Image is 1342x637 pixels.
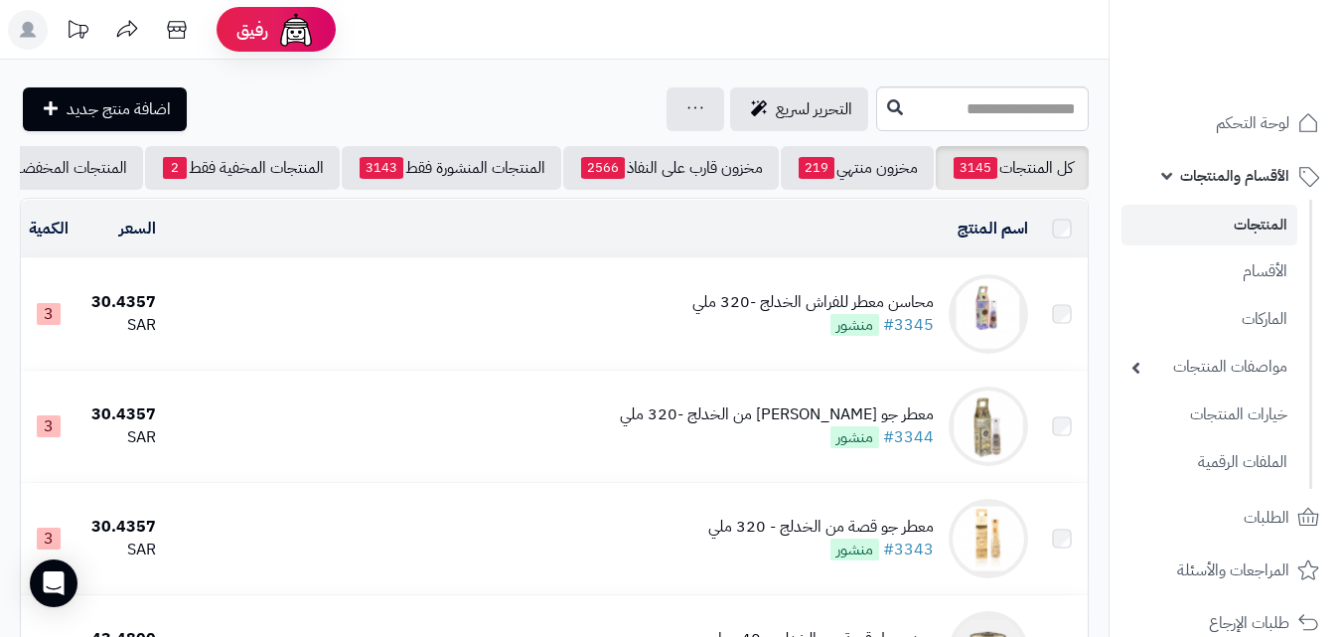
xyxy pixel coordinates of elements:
span: 3145 [954,157,997,179]
a: الكمية [29,217,69,240]
span: 219 [799,157,834,179]
img: معطر جو محاسن عبايه من الخدلج -320 ملي [949,387,1028,466]
a: #3343 [883,538,934,561]
span: 3143 [360,157,403,179]
span: الطلبات [1244,504,1289,532]
a: #3344 [883,425,934,449]
a: اسم المنتج [958,217,1028,240]
a: مخزون منتهي219 [781,146,934,190]
span: طلبات الإرجاع [1209,609,1289,637]
span: رفيق [236,18,268,42]
a: خيارات المنتجات [1121,394,1297,436]
div: محاسن معطر للفراش الخدلج -320 ملي [692,291,934,314]
div: SAR [84,539,156,561]
span: الأقسام والمنتجات [1180,162,1289,190]
img: logo-2.png [1207,49,1323,90]
span: لوحة التحكم [1216,109,1289,137]
a: #3345 [883,313,934,337]
img: معطر جو قصة من الخدلج - 320 ملي [949,499,1028,578]
span: 3 [37,415,61,437]
img: ai-face.png [276,10,316,50]
a: المنتجات المخفية فقط2 [145,146,340,190]
a: مخزون قارب على النفاذ2566 [563,146,779,190]
a: مواصفات المنتجات [1121,346,1297,389]
a: الملفات الرقمية [1121,441,1297,484]
a: لوحة التحكم [1121,99,1330,147]
span: 2566 [581,157,625,179]
span: المراجعات والأسئلة [1177,557,1289,584]
span: منشور [830,314,879,336]
a: الأقسام [1121,250,1297,293]
div: 30.4357 [84,516,156,539]
span: منشور [830,539,879,560]
a: تحديثات المنصة [53,10,102,55]
a: اضافة منتج جديد [23,87,187,131]
div: Open Intercom Messenger [30,559,77,607]
span: منشور [830,426,879,448]
div: معطر جو [PERSON_NAME] من الخدلج -320 ملي [620,403,934,426]
a: كل المنتجات3145 [936,146,1089,190]
a: المنتجات [1121,205,1297,245]
a: السعر [119,217,156,240]
a: المنتجات المنشورة فقط3143 [342,146,561,190]
span: 2 [163,157,187,179]
a: التحرير لسريع [730,87,868,131]
div: SAR [84,314,156,337]
span: 3 [37,528,61,550]
span: 3 [37,303,61,325]
div: 30.4357 [84,403,156,426]
a: الطلبات [1121,494,1330,542]
div: 30.4357 [84,291,156,314]
span: اضافة منتج جديد [67,97,171,121]
a: المراجعات والأسئلة [1121,547,1330,594]
img: محاسن معطر للفراش الخدلج -320 ملي [949,274,1028,354]
div: معطر جو قصة من الخدلج - 320 ملي [708,516,934,539]
a: الماركات [1121,298,1297,341]
span: التحرير لسريع [776,97,852,121]
div: SAR [84,426,156,449]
